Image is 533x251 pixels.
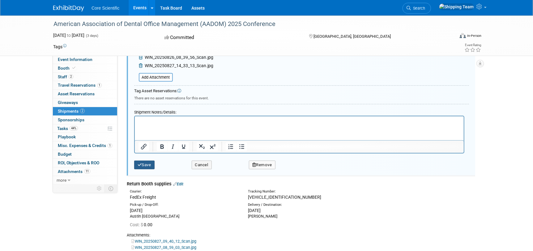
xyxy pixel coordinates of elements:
[53,33,84,38] span: [DATE] [DATE]
[173,182,183,186] a: Edit
[131,239,196,244] a: WIN_20250827_09_40_12_Scan.jpg
[58,160,99,165] span: ROI, Objectives & ROO
[127,181,475,187] div: Return Booth supplies
[58,134,76,139] span: Playbook
[92,6,119,11] span: Core Scientific
[134,94,469,101] div: There are no asset reservations for this event.
[418,32,481,41] div: Event Format
[237,142,247,151] button: Bullet list
[97,83,102,88] span: 1
[130,194,239,200] div: FedEx Freight
[51,19,445,30] div: American Association of Dental Office Management (AADOM) 2025 Conference
[130,214,239,219] div: Austin [GEOGRAPHIC_DATA]
[157,142,167,151] button: Bold
[58,57,92,62] span: Event Information
[131,245,196,250] a: WIN_20250827_08_59_03_Scan.jpg
[403,3,431,14] a: Search
[85,34,98,38] span: (3 days)
[53,98,117,107] a: Giveaways
[163,32,299,43] div: Committed
[58,143,112,148] span: Misc. Expenses & Credits
[130,222,155,227] span: 0.00
[57,126,78,131] span: Tasks
[134,107,464,116] div: Shipment Notes/Details:
[197,142,207,151] button: Subscript
[53,159,117,167] a: ROI, Objectives & ROO
[58,83,102,88] span: Travel Reservations
[248,189,386,194] div: Tracking Number:
[464,44,481,47] div: Event Rating
[53,73,117,81] a: Staff2
[145,63,213,68] span: WIN_20250827_14_33_13_Scan.jpg
[460,33,466,38] img: Format-Inperson.png
[249,161,275,169] button: Remove
[94,184,105,193] td: Personalize Event Tab Strip
[168,142,178,151] button: Italic
[130,207,239,214] div: [DATE]
[58,109,85,114] span: Shipments
[313,34,391,39] span: [GEOGRAPHIC_DATA], [GEOGRAPHIC_DATA]
[127,232,475,238] div: Attachments:
[411,6,425,11] span: Search
[58,117,84,122] span: Sponsorships
[53,64,117,72] a: Booth
[248,214,357,219] div: [PERSON_NAME]
[134,161,155,169] button: Save
[53,150,117,158] a: Budget
[192,161,212,169] button: Cancel
[134,88,469,94] div: Tag Asset Reservations:
[58,100,78,105] span: Giveaways
[57,178,66,183] span: more
[58,66,77,71] span: Booth
[84,169,90,174] span: 11
[130,222,144,227] span: Cost: $
[53,44,66,50] td: Tags
[58,74,73,79] span: Staff
[207,142,218,151] button: Superscript
[145,55,213,60] span: WIN_20250826_08_39_56_Scan.jpg
[80,109,85,113] span: 2
[248,195,321,200] span: [VEHICLE_IDENTIFICATION_NUMBER]
[130,189,239,194] div: Courier:
[135,116,464,140] iframe: Rich Text Area
[53,107,117,115] a: Shipments2
[139,142,149,151] button: Insert/edit link
[53,176,117,184] a: more
[53,55,117,64] a: Event Information
[70,126,78,131] span: 44%
[69,74,73,79] span: 2
[105,184,117,193] td: Toggle Event Tabs
[53,116,117,124] a: Sponsorships
[248,207,357,214] div: [DATE]
[53,167,117,176] a: Attachments11
[53,141,117,150] a: Misc. Expenses & Credits1
[178,142,189,151] button: Underline
[58,91,95,96] span: Asset Reservations
[467,33,481,38] div: In-Person
[58,152,72,157] span: Budget
[130,202,239,207] div: Pick-up / Drop-Off:
[58,169,90,174] span: Attachments
[53,5,84,11] img: ExhibitDay
[226,142,236,151] button: Numbered list
[72,66,75,70] i: Booth reservation complete
[53,90,117,98] a: Asset Reservations
[53,133,117,141] a: Playbook
[108,143,112,148] span: 1
[53,124,117,133] a: Tasks44%
[53,81,117,89] a: Travel Reservations1
[248,202,357,207] div: Delivery / Destination:
[439,3,474,10] img: Shipping Team
[66,33,72,38] span: to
